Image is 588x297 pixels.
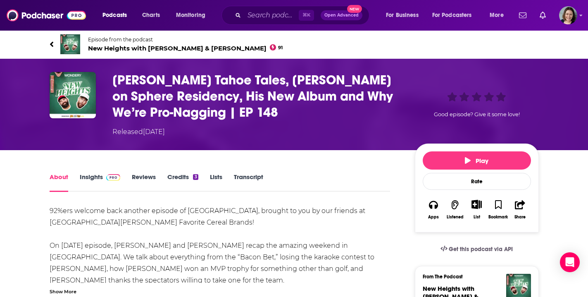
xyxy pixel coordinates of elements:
div: Open Intercom Messenger [560,252,580,272]
img: Kelce Tahoe Tales, Zac Brown on Sphere Residency, His New Album and Why We’re Pro-Nagging | EP 148 [50,72,96,118]
span: 91 [278,46,283,50]
button: open menu [170,9,216,22]
span: Play [465,157,488,165]
div: Search podcasts, credits, & more... [229,6,377,25]
img: Podchaser Pro [106,174,121,181]
h3: From The Podcast [423,274,524,280]
button: open menu [97,9,138,22]
span: ⌘ K [299,10,314,21]
button: Play [423,151,531,170]
img: User Profile [559,6,577,24]
span: For Podcasters [432,10,472,21]
span: More [490,10,504,21]
a: Charts [137,9,165,22]
div: 3 [193,174,198,180]
div: Bookmark [488,215,508,220]
a: InsightsPodchaser Pro [80,173,121,192]
span: Get this podcast via API [449,246,513,253]
div: List [474,214,480,220]
h1: Kelce Tahoe Tales, Zac Brown on Sphere Residency, His New Album and Why We’re Pro-Nagging | EP 148 [112,72,402,120]
button: open menu [484,9,514,22]
button: Share [509,194,531,225]
span: Episode from the podcast [88,36,283,43]
button: Bookmark [488,194,509,225]
div: Show More ButtonList [466,194,487,225]
span: Monitoring [176,10,205,21]
button: Show profile menu [559,6,577,24]
span: New [347,5,362,13]
span: Podcasts [102,10,127,21]
a: Credits3 [167,173,198,192]
div: Rate [423,173,531,190]
button: Apps [423,194,444,225]
a: Get this podcast via API [434,239,520,259]
a: Show notifications dropdown [516,8,530,22]
span: For Business [386,10,419,21]
div: Apps [428,215,439,220]
button: open menu [380,9,429,22]
span: Good episode? Give it some love! [434,111,520,117]
div: Released [DATE] [112,127,165,137]
a: About [50,173,68,192]
button: open menu [427,9,484,22]
a: Reviews [132,173,156,192]
img: Podchaser - Follow, Share and Rate Podcasts [7,7,86,23]
a: Show notifications dropdown [536,8,549,22]
span: Charts [142,10,160,21]
button: Show More Button [468,200,485,209]
span: Open Advanced [324,13,359,17]
a: Lists [210,173,222,192]
img: New Heights with Jason & Travis Kelce [60,34,80,54]
a: Transcript [234,173,263,192]
a: New Heights with Jason & Travis KelceEpisode from the podcastNew Heights with [PERSON_NAME] & [PE... [50,34,539,54]
span: New Heights with [PERSON_NAME] & [PERSON_NAME] [88,44,283,52]
span: Logged in as micglogovac [559,6,577,24]
div: Listened [447,215,464,220]
input: Search podcasts, credits, & more... [244,9,299,22]
button: Listened [444,194,466,225]
div: Share [514,215,526,220]
button: Open AdvancedNew [321,10,362,20]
